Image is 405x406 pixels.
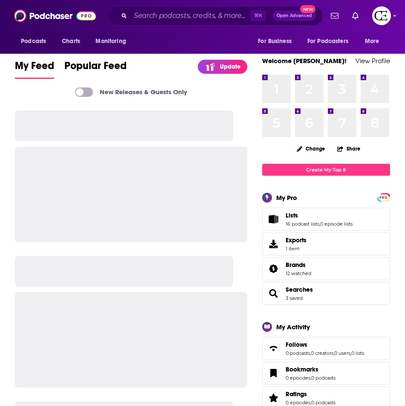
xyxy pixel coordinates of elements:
button: Change [292,143,330,154]
span: More [365,35,379,47]
a: 0 lists [351,350,364,356]
span: , [310,375,311,381]
span: Bookmarks [262,362,390,385]
span: Logged in as cozyearthaudio [372,6,391,25]
span: Exports [286,236,307,244]
span: , [310,350,311,356]
span: My Feed [15,59,54,77]
a: Lists [286,212,353,219]
a: Searches [265,287,282,299]
button: Open AdvancedNew [273,11,316,21]
span: Lists [262,208,390,231]
a: PRO [379,194,389,200]
span: Brands [286,261,306,269]
a: 0 podcasts [311,400,336,406]
a: Lists [265,213,282,225]
p: Update [220,63,240,70]
span: , [310,400,311,406]
a: Exports [262,232,390,255]
a: Show notifications dropdown [349,9,362,23]
input: Search podcasts, credits, & more... [130,9,250,23]
div: My Activity [276,323,310,331]
a: Ratings [286,390,336,398]
a: 16 podcast lists [286,221,319,227]
div: My Pro [276,194,297,202]
a: Show notifications dropdown [327,9,342,23]
span: Bookmarks [286,365,318,373]
img: Podchaser - Follow, Share and Rate Podcasts [14,8,96,24]
a: Bookmarks [286,365,336,373]
a: 0 episodes [286,375,310,381]
a: Create My Top 8 [262,164,390,175]
span: Brands [262,257,390,280]
span: Follows [262,337,390,360]
span: Popular Feed [64,59,127,77]
span: Follows [286,341,307,348]
div: Search podcasts, credits, & more... [107,6,323,26]
button: open menu [252,33,302,49]
img: User Profile [372,6,391,25]
a: Brands [265,263,282,275]
a: Charts [56,33,85,49]
span: Open Advanced [277,14,312,18]
button: open menu [359,33,390,49]
a: Brands [286,261,311,269]
a: 0 podcasts [311,375,336,381]
a: 3 saved [286,295,303,301]
a: Bookmarks [265,367,282,379]
span: Podcasts [21,35,46,47]
span: New [300,5,315,13]
span: Ratings [286,390,307,398]
span: Searches [262,282,390,305]
a: View Profile [356,57,390,65]
a: Ratings [265,392,282,404]
a: 0 users [334,350,350,356]
a: 0 episode lists [320,221,353,227]
span: Charts [62,35,80,47]
span: 1 item [286,246,307,252]
a: My Feed [15,59,54,79]
span: For Podcasters [307,35,348,47]
span: PRO [379,194,389,201]
a: Popular Feed [64,59,127,79]
span: Monitoring [95,35,126,47]
a: Searches [286,286,313,293]
button: open menu [15,33,57,49]
button: Show profile menu [372,6,391,25]
span: Exports [265,238,282,250]
a: Follows [286,341,364,348]
a: Welcome [PERSON_NAME]! [262,57,347,65]
a: 0 podcasts [286,350,310,356]
a: 0 episodes [286,400,310,406]
button: open menu [90,33,137,49]
button: Share [337,140,361,157]
a: Update [198,60,247,74]
a: Follows [265,342,282,354]
span: , [333,350,334,356]
button: open menu [302,33,361,49]
span: ⌘ K [250,10,266,21]
a: 12 watched [286,270,311,276]
a: 0 creators [311,350,333,356]
a: New Releases & Guests Only [75,87,187,97]
span: , [319,221,320,227]
span: For Business [258,35,292,47]
span: Lists [286,212,298,219]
